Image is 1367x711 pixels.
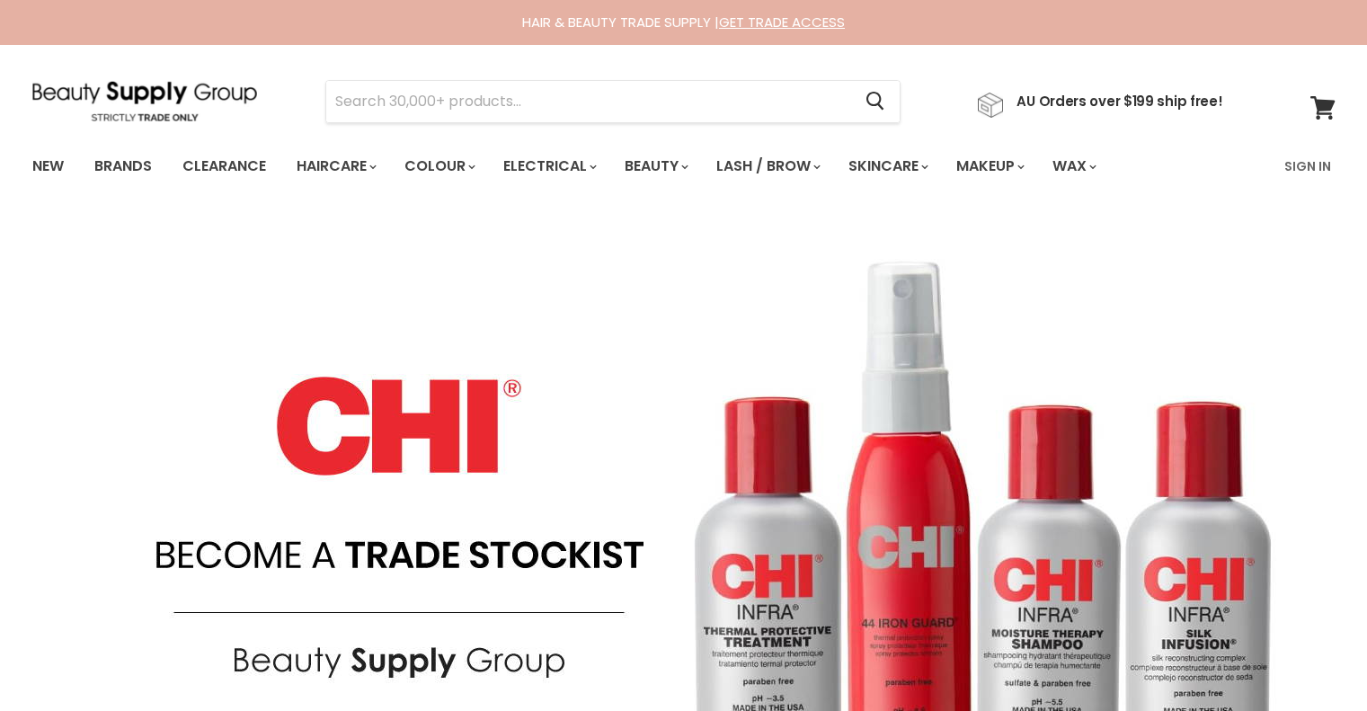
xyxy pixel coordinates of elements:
[943,147,1035,185] a: Makeup
[19,147,77,185] a: New
[852,81,900,122] button: Search
[1039,147,1107,185] a: Wax
[719,13,845,31] a: GET TRADE ACCESS
[10,13,1358,31] div: HAIR & BEAUTY TRADE SUPPLY |
[283,147,387,185] a: Haircare
[835,147,939,185] a: Skincare
[611,147,699,185] a: Beauty
[19,140,1193,192] ul: Main menu
[325,80,901,123] form: Product
[1274,147,1342,185] a: Sign In
[169,147,280,185] a: Clearance
[391,147,486,185] a: Colour
[1277,627,1349,693] iframe: Gorgias live chat messenger
[10,140,1358,192] nav: Main
[490,147,608,185] a: Electrical
[326,81,852,122] input: Search
[703,147,831,185] a: Lash / Brow
[81,147,165,185] a: Brands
